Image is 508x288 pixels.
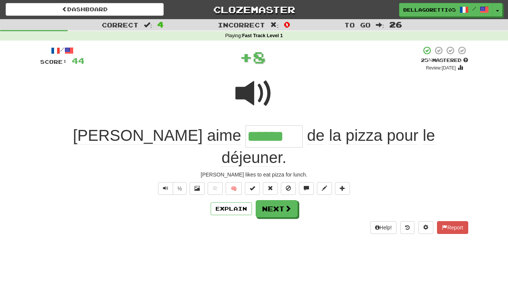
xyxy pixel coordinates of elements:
span: [PERSON_NAME] [73,127,202,145]
span: 44 [72,56,84,65]
a: Dashboard [6,3,164,16]
button: ½ [173,182,187,195]
span: Score: [40,59,67,65]
span: + [240,46,253,68]
button: 🧠 [226,182,242,195]
span: / [472,6,476,11]
span: 0 [284,20,290,29]
button: Report [437,221,468,234]
span: : [144,22,152,28]
span: Correct [102,21,139,29]
span: : [270,22,279,28]
span: la [329,127,341,145]
span: . [222,127,435,167]
span: 4 [157,20,164,29]
button: Set this sentence to 100% Mastered (alt+m) [245,182,260,195]
span: Incorrect [218,21,265,29]
span: 8 [253,48,266,66]
div: Text-to-speech controls [157,182,187,195]
button: Explain [211,202,252,215]
span: 26 [389,20,402,29]
span: BellaGoretti05 [403,6,456,13]
a: BellaGoretti05 / [399,3,493,17]
div: / [40,46,84,55]
button: Play sentence audio (ctl+space) [158,182,173,195]
button: Show image (alt+x) [190,182,205,195]
div: Mastered [421,57,468,64]
button: Help! [370,221,397,234]
span: 25 % [421,57,432,63]
button: Reset to 0% Mastered (alt+r) [263,182,278,195]
div: [PERSON_NAME] likes to eat pizza for lunch. [40,171,468,178]
button: Round history (alt+y) [400,221,415,234]
span: déjeuner [222,149,282,167]
button: Edit sentence (alt+d) [317,182,332,195]
a: Clozemaster [175,3,333,16]
span: de [307,127,325,145]
strong: Fast Track Level 1 [242,33,283,38]
span: pizza [346,127,383,145]
button: Next [256,200,298,217]
button: Favorite sentence (alt+f) [208,182,223,195]
span: aime [207,127,241,145]
button: Ignore sentence (alt+i) [281,182,296,195]
span: pour [387,127,418,145]
span: : [376,22,384,28]
button: Add to collection (alt+a) [335,182,350,195]
small: Review: [DATE] [426,65,456,71]
span: le [423,127,435,145]
span: To go [344,21,371,29]
button: Discuss sentence (alt+u) [299,182,314,195]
